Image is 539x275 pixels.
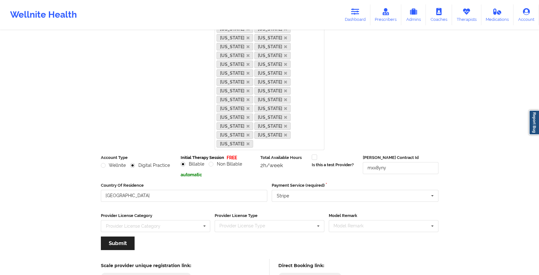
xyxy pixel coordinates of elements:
[332,222,373,230] div: Model Remark
[329,213,438,219] label: Model Remark
[452,4,481,25] a: Therapists
[401,4,426,25] a: Admins
[101,213,211,219] label: Provider License Category
[312,162,354,168] label: Is this a test Provider?
[260,155,307,161] label: Total Available Hours
[217,34,253,42] a: [US_STATE]
[181,172,256,178] p: automatic
[254,34,291,42] a: [US_STATE]
[101,163,126,168] label: Wellnite
[215,213,324,219] label: Provider License Type
[181,161,204,167] label: Billable
[363,162,438,174] input: Deel Contract Id
[363,155,438,161] label: [PERSON_NAME] Contract Id
[481,4,514,25] a: Medications
[254,43,291,50] a: [US_STATE]
[130,163,170,168] label: Digital Practice
[426,4,452,25] a: Coaches
[254,105,291,112] a: [US_STATE]
[254,131,291,139] a: [US_STATE]
[209,161,242,167] label: Non Billable
[254,61,291,68] a: [US_STATE]
[340,4,370,25] a: Dashboard
[217,131,253,139] a: [US_STATE]
[217,114,253,121] a: [US_STATE]
[254,96,291,103] a: [US_STATE]
[106,224,160,228] div: Provider License Category
[254,87,291,95] a: [US_STATE]
[217,43,253,50] a: [US_STATE]
[218,222,274,230] div: Provider License Type
[217,52,253,59] a: [US_STATE]
[217,78,253,86] a: [US_STATE]
[254,52,291,59] a: [US_STATE]
[217,87,253,95] a: [US_STATE]
[254,69,291,77] a: [US_STATE]
[217,140,253,148] a: [US_STATE]
[101,263,191,268] h5: Scale provider unique registration link:
[513,4,539,25] a: Account
[254,122,291,130] a: [US_STATE]
[217,105,253,112] a: [US_STATE]
[217,69,253,77] a: [US_STATE]
[101,155,176,161] label: Account Type
[217,96,253,103] a: [US_STATE]
[227,155,237,161] p: FREE
[101,182,268,189] label: Country Of Residence
[529,110,539,135] a: Report Bug
[278,263,342,268] h5: Direct Booking link:
[217,122,253,130] a: [US_STATE]
[254,114,291,121] a: [US_STATE]
[217,61,253,68] a: [US_STATE]
[370,4,402,25] a: Prescribers
[277,194,289,198] div: Stripe
[272,182,438,189] label: Payment Service (required)
[254,78,291,86] a: [US_STATE]
[260,162,307,168] div: 2h/week
[181,155,224,161] label: Initial Therapy Session
[101,237,135,250] button: Submit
